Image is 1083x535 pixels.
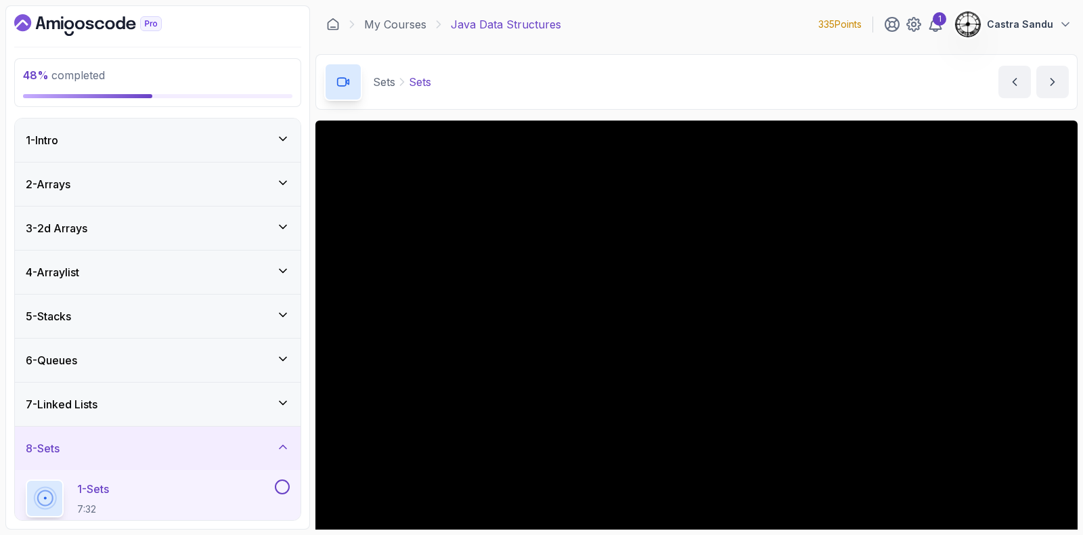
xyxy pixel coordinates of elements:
h3: 7 - Linked Lists [26,396,97,412]
button: 3-2d Arrays [15,207,301,250]
p: Java Data Structures [451,16,561,33]
button: next content [1036,66,1069,98]
h3: 5 - Stacks [26,308,71,324]
span: completed [23,68,105,82]
p: Sets [373,74,395,90]
a: My Courses [364,16,426,33]
button: previous content [998,66,1031,98]
a: Dashboard [326,18,340,31]
button: 4-Arraylist [15,251,301,294]
button: 5-Stacks [15,295,301,338]
p: 1 - Sets [77,481,109,497]
a: 1 [927,16,944,33]
button: 1-Intro [15,119,301,162]
button: 8-Sets [15,427,301,470]
h3: 3 - 2d Arrays [26,220,87,236]
button: 2-Arrays [15,163,301,206]
h3: 2 - Arrays [26,176,70,192]
h3: 6 - Queues [26,352,77,368]
p: Sets [409,74,431,90]
button: 1-Sets7:32 [26,479,290,517]
h3: 4 - Arraylist [26,264,79,280]
p: 335 Points [818,18,862,31]
button: 6-Queues [15,339,301,382]
div: 1 [933,12,946,26]
a: Dashboard [14,14,193,36]
p: 7:32 [77,502,109,516]
img: user profile image [955,12,981,37]
button: 7-Linked Lists [15,383,301,426]
span: 48 % [23,68,49,82]
button: user profile imageCastra Sandu [954,11,1072,38]
h3: 8 - Sets [26,440,60,456]
h3: 1 - Intro [26,132,58,148]
p: Castra Sandu [987,18,1053,31]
